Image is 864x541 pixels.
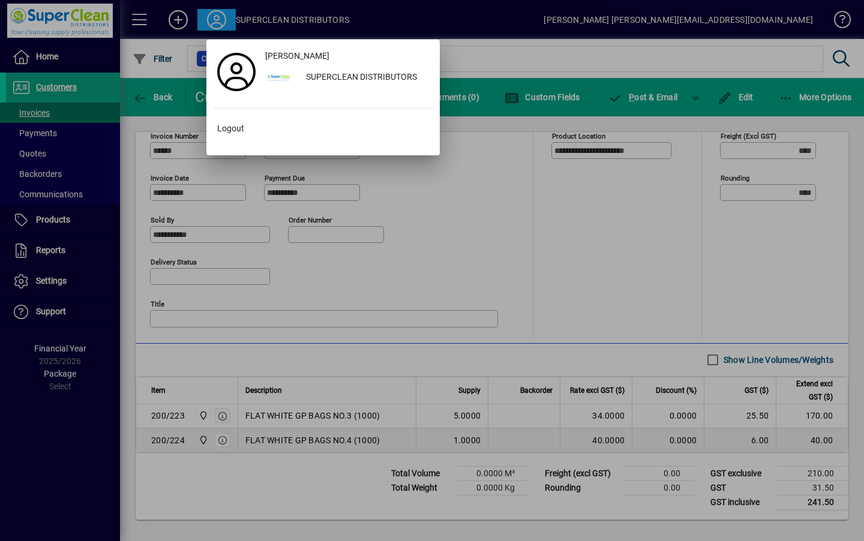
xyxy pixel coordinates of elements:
[212,118,434,140] button: Logout
[260,46,434,67] a: [PERSON_NAME]
[217,122,244,135] span: Logout
[265,50,329,62] span: [PERSON_NAME]
[296,67,434,89] div: SUPERCLEAN DISTRIBUTORS
[260,67,434,89] button: SUPERCLEAN DISTRIBUTORS
[212,61,260,83] a: Profile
